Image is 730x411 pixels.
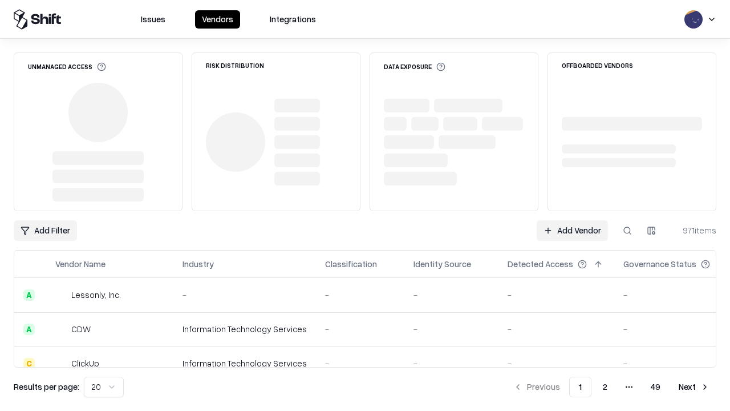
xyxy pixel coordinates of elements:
[642,377,670,397] button: 49
[182,258,214,270] div: Industry
[384,62,445,71] div: Data Exposure
[23,289,35,301] div: A
[71,289,121,301] div: Lessonly, Inc.
[623,357,728,369] div: -
[55,289,67,301] img: Lessonly, Inc.
[623,323,728,335] div: -
[23,324,35,335] div: A
[71,357,99,369] div: ClickUp
[537,220,608,241] a: Add Vendor
[325,357,395,369] div: -
[671,224,716,236] div: 971 items
[263,10,323,29] button: Integrations
[508,323,605,335] div: -
[55,324,67,335] img: CDW
[134,10,172,29] button: Issues
[413,357,489,369] div: -
[55,258,106,270] div: Vendor Name
[23,358,35,369] div: C
[325,323,395,335] div: -
[182,289,307,301] div: -
[569,377,591,397] button: 1
[182,323,307,335] div: Information Technology Services
[562,62,633,68] div: Offboarded Vendors
[413,289,489,301] div: -
[623,289,728,301] div: -
[206,62,264,68] div: Risk Distribution
[508,357,605,369] div: -
[325,289,395,301] div: -
[506,377,716,397] nav: pagination
[413,258,471,270] div: Identity Source
[623,258,696,270] div: Governance Status
[594,377,617,397] button: 2
[195,10,240,29] button: Vendors
[413,323,489,335] div: -
[71,323,91,335] div: CDW
[14,381,79,393] p: Results per page:
[55,358,67,369] img: ClickUp
[508,258,573,270] div: Detected Access
[14,220,77,241] button: Add Filter
[508,289,605,301] div: -
[182,357,307,369] div: Information Technology Services
[28,62,106,71] div: Unmanaged Access
[325,258,377,270] div: Classification
[672,377,716,397] button: Next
